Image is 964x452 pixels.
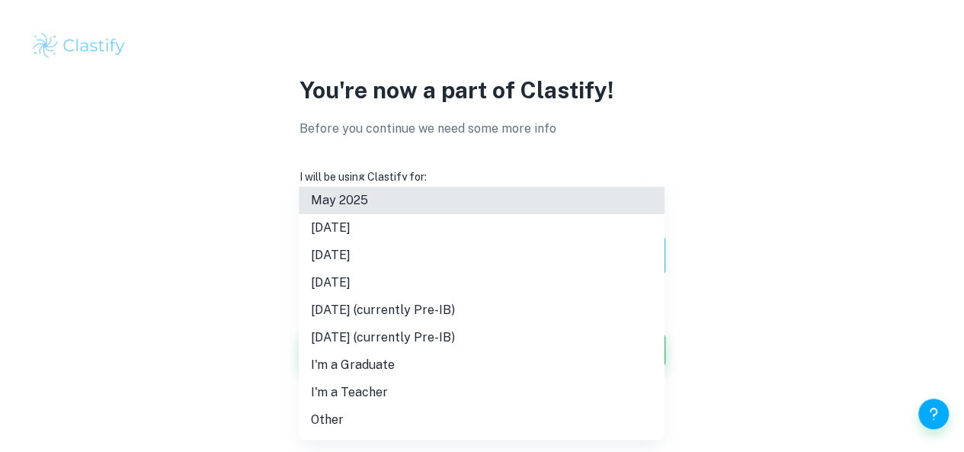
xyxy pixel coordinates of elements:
li: [DATE] [299,214,665,242]
li: Other [299,406,665,434]
li: [DATE] [299,269,665,297]
li: May 2025 [299,187,665,214]
li: [DATE] (currently Pre-IB) [299,297,665,324]
li: [DATE] (currently Pre-IB) [299,324,665,351]
li: I'm a Graduate [299,351,665,379]
li: [DATE] [299,242,665,269]
li: I'm a Teacher [299,379,665,406]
